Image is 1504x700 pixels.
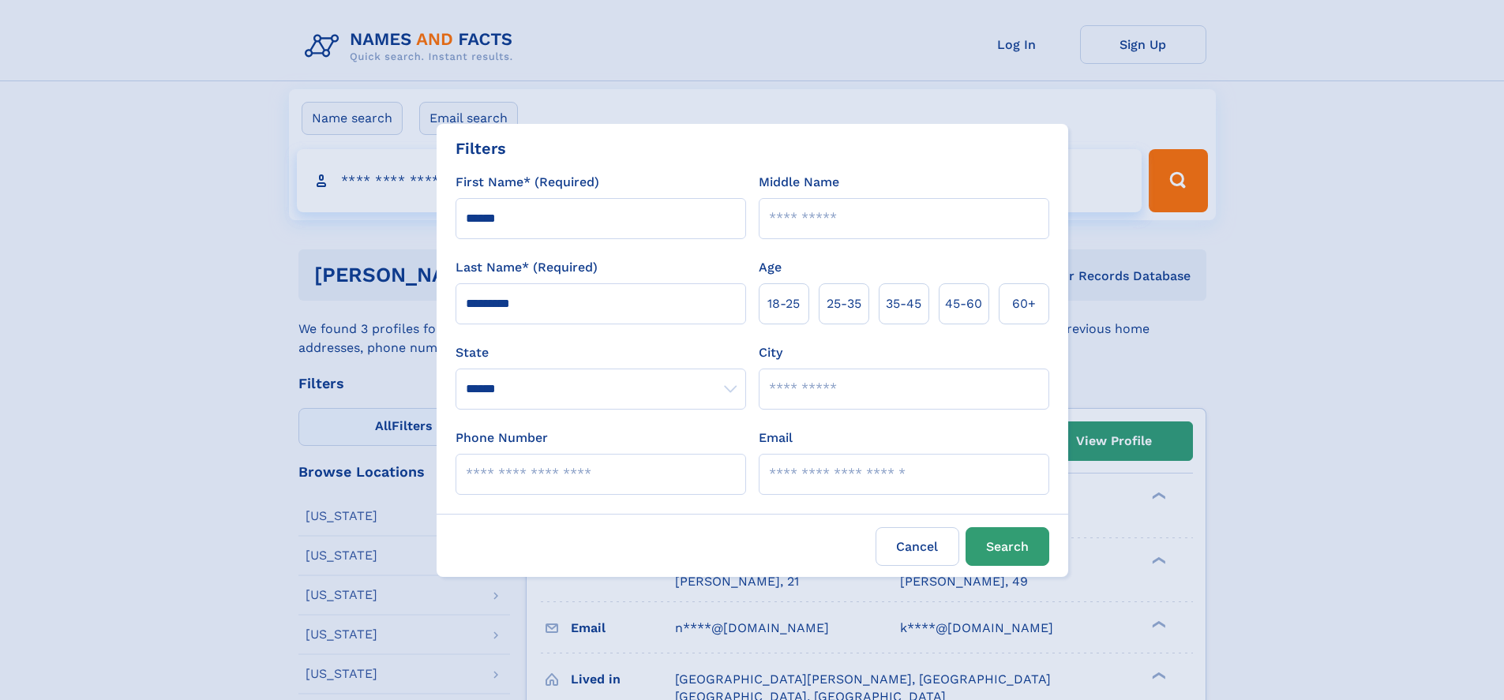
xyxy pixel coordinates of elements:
label: City [759,343,782,362]
label: Cancel [876,527,959,566]
span: 25‑35 [827,294,861,313]
span: 45‑60 [945,294,982,313]
button: Search [966,527,1049,566]
label: Email [759,429,793,447]
span: 60+ [1012,294,1036,313]
label: State [456,343,746,362]
label: Phone Number [456,429,548,447]
label: Age [759,258,782,277]
div: Filters [456,137,506,160]
label: First Name* (Required) [456,173,599,192]
span: 18‑25 [767,294,800,313]
span: 35‑45 [886,294,921,313]
label: Last Name* (Required) [456,258,598,277]
label: Middle Name [759,173,839,192]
